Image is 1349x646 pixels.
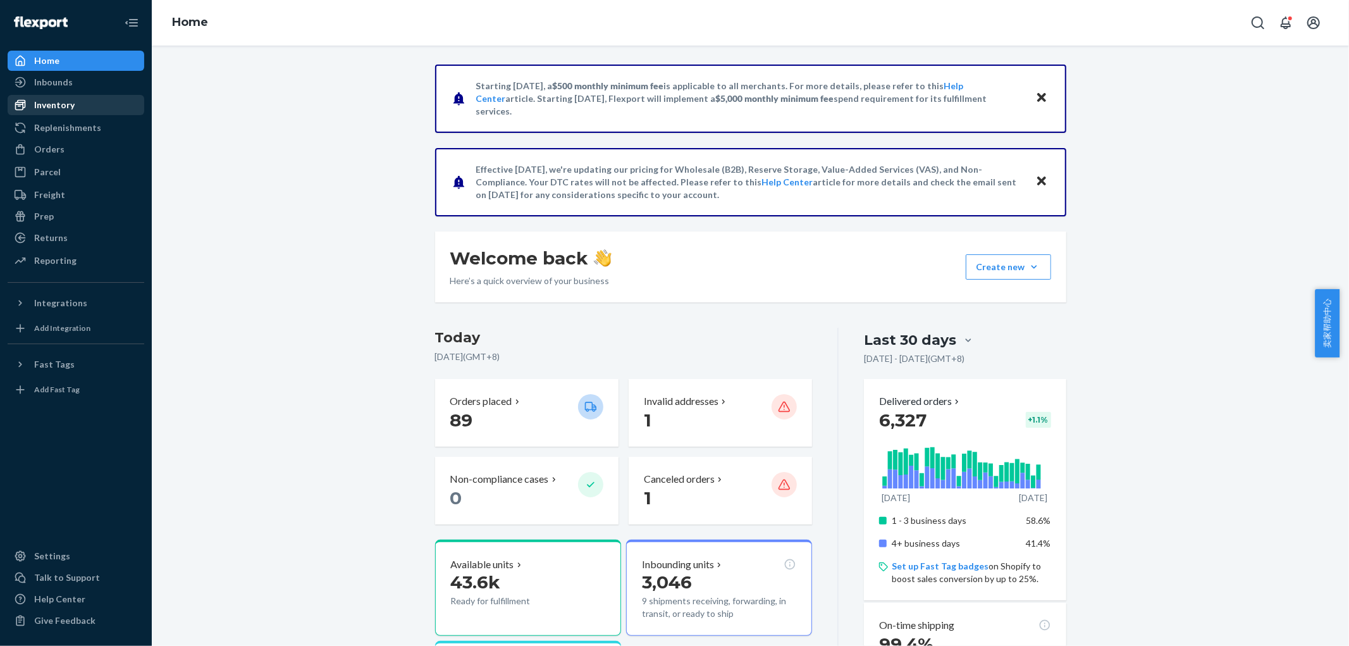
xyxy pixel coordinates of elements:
[8,95,144,115] a: Inventory
[879,409,927,431] span: 6,327
[8,162,144,182] a: Parcel
[1273,10,1298,35] button: Open notifications
[8,318,144,339] a: Add Integration
[34,143,65,156] div: Orders
[34,210,54,223] div: Prep
[644,472,715,487] p: Canceled orders
[450,275,612,287] p: Here’s a quick overview of your business
[8,139,144,159] a: Orders
[34,550,70,562] div: Settings
[8,251,144,271] a: Reporting
[34,166,61,178] div: Parcel
[435,379,619,447] button: Orders placed 89
[34,571,100,584] div: Talk to Support
[34,297,87,309] div: Integrations
[162,4,218,41] ol: breadcrumbs
[879,394,962,409] button: Delivered orders
[879,618,954,633] p: On-time shipping
[8,293,144,313] button: Integrations
[34,358,75,371] div: Fast Tags
[34,99,75,111] div: Inventory
[594,249,612,267] img: hand-wave emoji
[864,330,956,350] div: Last 30 days
[34,593,85,606] div: Help Center
[8,51,144,71] a: Home
[450,409,473,431] span: 89
[892,560,1050,585] p: on Shopify to boost sales conversion by up to 25%.
[8,354,144,375] button: Fast Tags
[435,540,621,636] button: Available units43.6kReady for fulfillment
[435,351,813,363] p: [DATE] ( GMT+8 )
[34,189,65,201] div: Freight
[8,118,144,138] a: Replenishments
[1245,10,1271,35] button: Open Search Box
[644,487,651,509] span: 1
[1315,289,1340,357] button: 卖家帮助中心
[1026,412,1051,428] div: + 1.1 %
[34,384,80,395] div: Add Fast Tag
[476,163,1023,201] p: Effective [DATE], we're updating our pricing for Wholesale (B2B), Reserve Storage, Value-Added Se...
[642,571,692,593] span: 3,046
[34,614,95,627] div: Give Feedback
[892,561,989,571] a: Set up Fast Tag badges
[8,228,144,248] a: Returns
[34,54,59,67] div: Home
[34,323,90,333] div: Add Integration
[476,80,1023,118] p: Starting [DATE], a is applicable to all merchants. For more details, please refer to this article...
[1033,173,1050,191] button: Close
[1019,492,1047,504] p: [DATE]
[450,247,612,270] h1: Welcome back
[34,76,73,89] div: Inbounds
[629,379,812,447] button: Invalid addresses 1
[8,611,144,631] button: Give Feedback
[451,557,514,572] p: Available units
[34,121,101,134] div: Replenishments
[1026,538,1051,549] span: 41.4%
[762,177,813,187] a: Help Center
[1301,10,1326,35] button: Open account menu
[642,557,714,572] p: Inbounding units
[716,93,834,104] span: $5,000 monthly minimum fee
[34,232,68,244] div: Returns
[892,514,1016,527] p: 1 - 3 business days
[14,16,68,29] img: Flexport logo
[553,80,664,91] span: $500 monthly minimum fee
[8,589,144,609] a: Help Center
[450,487,462,509] span: 0
[8,206,144,227] a: Prep
[892,537,1016,550] p: 4+ business days
[8,185,144,205] a: Freight
[451,595,568,607] p: Ready for fulfillment
[644,409,651,431] span: 1
[450,394,512,409] p: Orders placed
[882,492,910,504] p: [DATE]
[1033,89,1050,108] button: Close
[8,380,144,400] a: Add Fast Tag
[34,254,77,267] div: Reporting
[119,10,144,35] button: Close Navigation
[435,457,619,525] button: Non-compliance cases 0
[644,394,718,409] p: Invalid addresses
[435,328,813,348] h3: Today
[8,568,144,588] a: Talk to Support
[626,540,812,636] button: Inbounding units3,0469 shipments receiving, forwarding, in transit, or ready to ship
[172,15,208,29] a: Home
[451,571,501,593] span: 43.6k
[450,472,549,487] p: Non-compliance cases
[8,546,144,566] a: Settings
[864,352,964,365] p: [DATE] - [DATE] ( GMT+8 )
[629,457,812,525] button: Canceled orders 1
[966,254,1051,280] button: Create new
[8,72,144,92] a: Inbounds
[642,595,796,620] p: 9 shipments receiving, forwarding, in transit, or ready to ship
[1026,515,1051,526] span: 58.6%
